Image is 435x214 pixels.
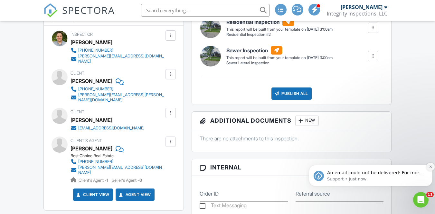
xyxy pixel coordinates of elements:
[306,151,435,197] iframe: Intercom notifications message
[62,3,115,17] span: SPECTORA
[71,125,145,131] a: [EMAIL_ADDRESS][DOMAIN_NAME]
[226,32,333,37] div: Residential Inspection #2
[71,54,164,64] a: [PERSON_NAME][EMAIL_ADDRESS][DOMAIN_NAME]
[71,115,112,125] div: [PERSON_NAME]
[192,159,391,176] h3: Internal
[71,47,164,54] a: [PHONE_NUMBER]
[71,138,102,143] span: Client's Agent
[226,60,333,66] div: Sewer Lateral Inspection
[71,76,112,86] div: [PERSON_NAME]
[112,178,142,183] span: Seller's Agent -
[192,112,391,130] h3: Additional Documents
[71,109,84,114] span: Client
[118,191,151,198] a: Agent View
[71,158,164,165] a: [PHONE_NUMBER]
[296,190,330,197] label: Referral source
[71,165,164,175] a: [PERSON_NAME][EMAIL_ADDRESS][DOMAIN_NAME]
[78,87,113,92] div: [PHONE_NUMBER]
[43,9,115,22] a: SPECTORA
[78,48,113,53] div: [PHONE_NUMBER]
[341,4,383,10] div: [PERSON_NAME]
[295,116,319,126] div: New
[71,144,112,153] a: [PERSON_NAME]
[71,86,164,92] a: [PHONE_NUMBER]
[139,178,142,183] strong: 0
[78,165,164,175] div: [PERSON_NAME][EMAIL_ADDRESS][DOMAIN_NAME]
[78,54,164,64] div: [PERSON_NAME][EMAIL_ADDRESS][DOMAIN_NAME]
[426,192,434,197] span: 11
[226,18,333,26] h6: Residential Inspection
[71,32,93,37] span: Inspector
[78,92,164,103] div: [PERSON_NAME][EMAIL_ADDRESS][PERSON_NAME][DOMAIN_NAME]
[107,178,108,183] strong: 1
[79,178,109,183] span: Client's Agent -
[200,190,219,197] label: Order ID
[200,202,247,210] label: Text Messaging
[271,87,312,100] div: Publish All
[200,135,383,142] p: There are no attachments to this inspection.
[413,192,429,208] iframe: Intercom live chat
[327,10,387,17] div: Integrity Inspections, LLC
[226,27,333,32] div: This report will be built from your template on [DATE] 3:00am
[71,153,169,158] div: Best Choice Real Estate
[75,191,109,198] a: Client View
[226,55,333,60] div: This report will be built from your template on [DATE] 3:00am
[43,3,58,17] img: The Best Home Inspection Software - Spectora
[71,92,164,103] a: [PERSON_NAME][EMAIL_ADDRESS][PERSON_NAME][DOMAIN_NAME]
[78,159,113,164] div: [PHONE_NUMBER]
[78,126,145,131] div: [EMAIL_ADDRESS][DOMAIN_NAME]
[141,4,270,17] input: Search everything...
[71,37,112,47] div: [PERSON_NAME]
[71,71,84,76] span: Client
[226,46,333,55] h6: Sewer Inspection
